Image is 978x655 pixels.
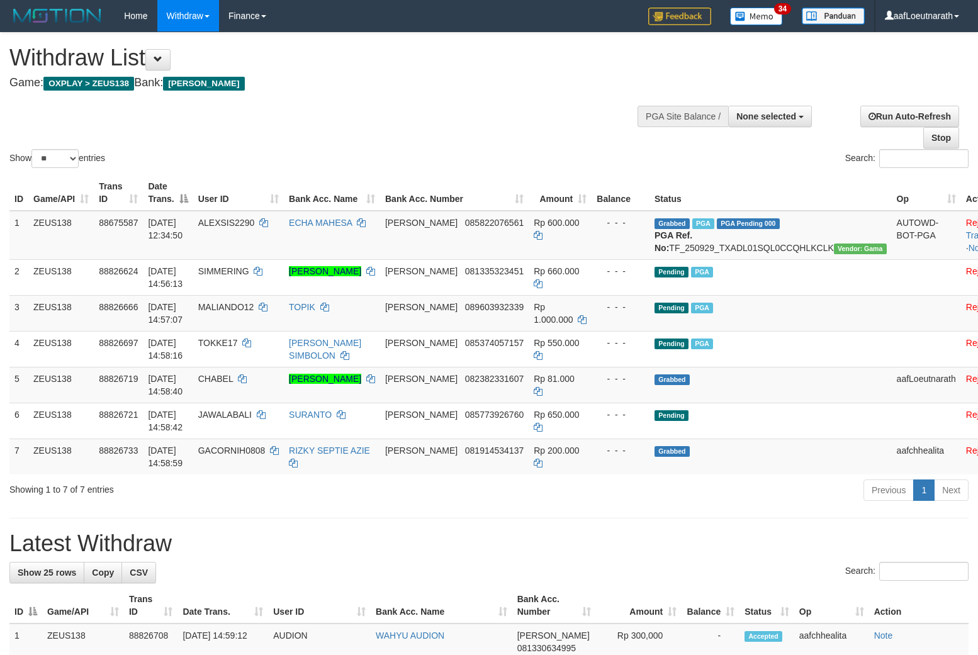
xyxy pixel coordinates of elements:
span: [PERSON_NAME] [385,218,458,228]
span: Rp 650.000 [534,410,579,420]
th: Bank Acc. Number: activate to sort column ascending [380,175,529,211]
span: [PERSON_NAME] [385,445,458,456]
span: Copy 081914534137 to clipboard [465,445,524,456]
span: [DATE] 14:56:13 [148,266,183,289]
h4: Game: Bank: [9,77,639,89]
span: [PERSON_NAME] [385,302,458,312]
button: None selected [728,106,812,127]
td: 4 [9,331,28,367]
span: 88826719 [99,374,138,384]
a: Note [874,630,893,641]
span: [PERSON_NAME] [385,338,458,348]
span: 88826733 [99,445,138,456]
span: Copy 081330634995 to clipboard [517,643,576,653]
td: ZEUS138 [28,367,94,403]
span: CSV [130,568,148,578]
td: 5 [9,367,28,403]
div: - - - [597,372,644,385]
a: CSV [121,562,156,583]
span: Vendor URL: https://trx31.1velocity.biz [834,244,887,254]
td: aafchhealita [892,439,961,474]
div: PGA Site Balance / [638,106,728,127]
span: Rp 200.000 [534,445,579,456]
th: Action [869,588,969,624]
td: 3 [9,295,28,331]
th: User ID: activate to sort column ascending [193,175,284,211]
a: Show 25 rows [9,562,84,583]
h1: Latest Withdraw [9,531,969,556]
label: Search: [845,562,969,581]
th: ID: activate to sort column descending [9,588,42,624]
span: PGA Pending [717,218,780,229]
a: [PERSON_NAME] [289,374,361,384]
td: 2 [9,259,28,295]
span: Pending [655,410,689,421]
a: Next [934,479,969,501]
span: Copy 085773926760 to clipboard [465,410,524,420]
th: Date Trans.: activate to sort column descending [143,175,193,211]
div: - - - [597,444,644,457]
span: 88826697 [99,338,138,348]
a: 1 [913,479,935,501]
th: Bank Acc. Number: activate to sort column ascending [512,588,597,624]
span: [PERSON_NAME] [163,77,244,91]
span: [PERSON_NAME] [385,374,458,384]
th: ID [9,175,28,211]
a: RIZKY SEPTIE AZIE [289,445,370,456]
td: 6 [9,403,28,439]
span: Copy 085374057157 to clipboard [465,338,524,348]
img: MOTION_logo.png [9,6,105,25]
th: Trans ID: activate to sort column ascending [124,588,177,624]
span: Rp 600.000 [534,218,579,228]
span: None selected [736,111,796,121]
span: Rp 550.000 [534,338,579,348]
span: ALEXSIS2290 [198,218,255,228]
span: [DATE] 14:58:16 [148,338,183,361]
label: Show entries [9,149,105,168]
span: [PERSON_NAME] [385,266,458,276]
div: - - - [597,265,644,277]
a: [PERSON_NAME] [289,266,361,276]
a: SURANTO [289,410,332,420]
span: Marked by aafpengsreynich [691,267,713,277]
a: ECHA MAHESA [289,218,352,228]
span: OXPLAY > ZEUS138 [43,77,134,91]
td: ZEUS138 [28,403,94,439]
span: Copy 089603932339 to clipboard [465,302,524,312]
span: Pending [655,267,689,277]
input: Search: [879,149,969,168]
td: 1 [9,211,28,260]
span: [DATE] 14:57:07 [148,302,183,325]
span: Grabbed [655,374,690,385]
td: ZEUS138 [28,331,94,367]
th: Date Trans.: activate to sort column ascending [177,588,268,624]
span: 88826624 [99,266,138,276]
span: Marked by aafpengsreynich [691,303,713,313]
th: Amount: activate to sort column ascending [596,588,682,624]
a: Copy [84,562,122,583]
a: Stop [923,127,959,148]
span: Accepted [745,631,782,642]
a: WAHYU AUDION [376,630,444,641]
th: Bank Acc. Name: activate to sort column ascending [371,588,512,624]
div: - - - [597,337,644,349]
span: CHABEL [198,374,233,384]
th: Amount: activate to sort column ascending [529,175,592,211]
th: Op: activate to sort column ascending [892,175,961,211]
h1: Withdraw List [9,45,639,70]
span: SIMMERING [198,266,249,276]
span: Rp 81.000 [534,374,575,384]
span: Show 25 rows [18,568,76,578]
span: Rp 1.000.000 [534,302,573,325]
th: Trans ID: activate to sort column ascending [94,175,143,211]
th: Balance [592,175,649,211]
a: [PERSON_NAME] SIMBOLON [289,338,361,361]
div: - - - [597,301,644,313]
span: Marked by aafpengsreynich [692,218,714,229]
span: GACORNIH0808 [198,445,266,456]
th: User ID: activate to sort column ascending [268,588,371,624]
span: 88826666 [99,302,138,312]
label: Search: [845,149,969,168]
td: AUTOWD-BOT-PGA [892,211,961,260]
th: Balance: activate to sort column ascending [682,588,739,624]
